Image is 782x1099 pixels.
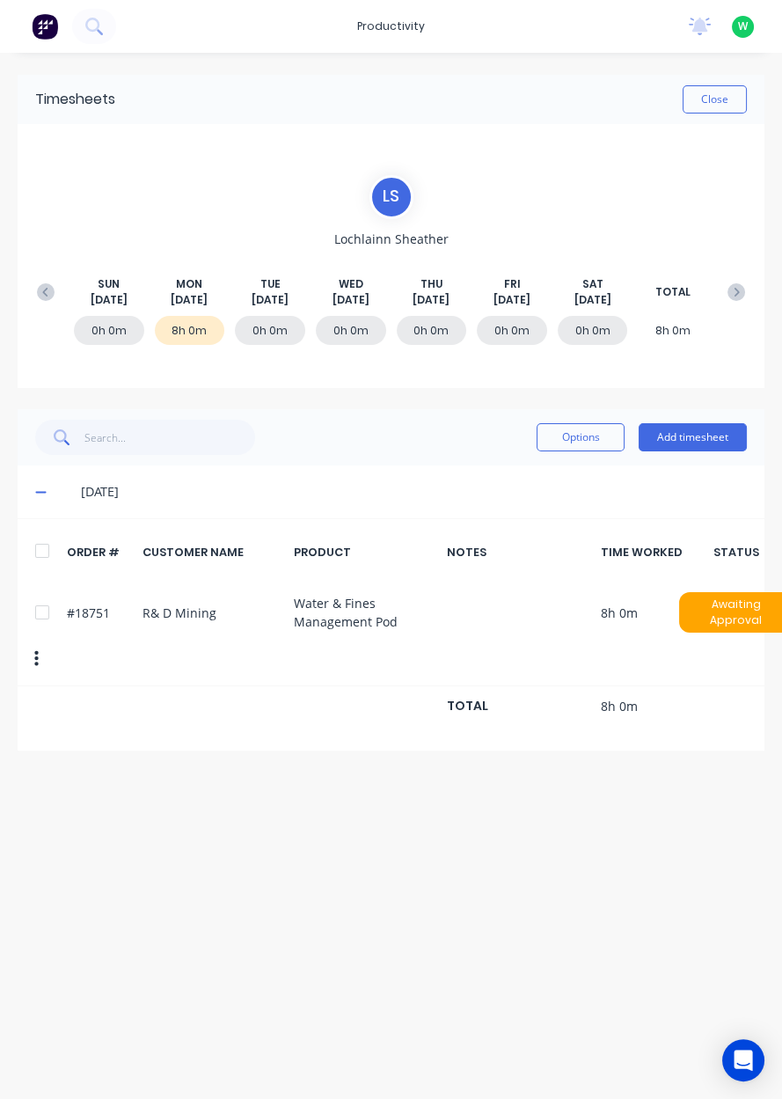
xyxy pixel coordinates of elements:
div: 0h 0m [74,316,144,345]
div: Open Intercom Messenger [722,1039,764,1081]
span: THU [420,276,442,292]
input: Search... [84,420,256,455]
div: CUSTOMER NAME [143,544,283,560]
span: Lochlainn Sheather [334,230,449,248]
span: [DATE] [493,292,530,308]
span: [DATE] [333,292,369,308]
div: PRODUCT [294,544,437,560]
span: TUE [260,276,281,292]
span: SAT [582,276,603,292]
span: WED [339,276,363,292]
div: STATUS [725,544,747,560]
span: [DATE] [413,292,449,308]
div: 0h 0m [558,316,628,345]
div: NOTES [447,544,590,560]
div: productivity [348,13,434,40]
div: Timesheets [35,89,115,110]
button: Close [683,85,747,114]
div: [DATE] [81,482,747,502]
button: Options [537,423,625,451]
button: Add timesheet [639,423,747,451]
span: [DATE] [252,292,289,308]
div: TIME WORKED [601,544,715,560]
div: 0h 0m [477,316,547,345]
div: 8h 0m [638,316,708,345]
span: W [738,18,748,34]
span: [DATE] [171,292,208,308]
span: TOTAL [655,284,691,300]
span: FRI [503,276,520,292]
span: SUN [98,276,120,292]
div: 0h 0m [397,316,467,345]
span: MON [176,276,202,292]
div: ORDER # [67,544,133,560]
div: 0h 0m [316,316,386,345]
img: Factory [32,13,58,40]
span: [DATE] [91,292,128,308]
div: L S [369,175,413,219]
span: [DATE] [574,292,611,308]
div: 8h 0m [155,316,225,345]
div: 0h 0m [235,316,305,345]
